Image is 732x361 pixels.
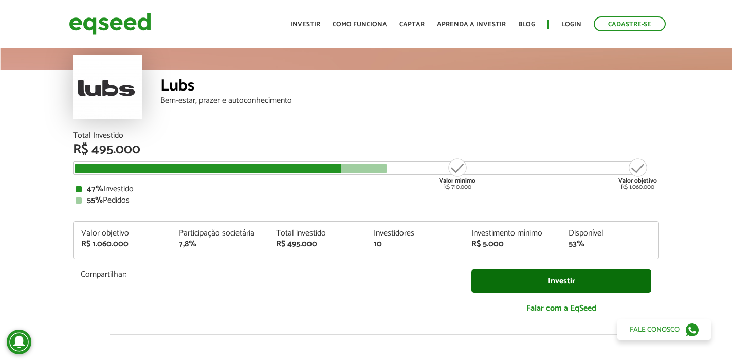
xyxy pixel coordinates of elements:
div: Pedidos [76,196,656,205]
div: Total investido [276,229,358,238]
div: R$ 1.060.000 [618,157,657,190]
strong: Valor objetivo [618,176,657,186]
a: Falar com a EqSeed [471,298,651,319]
strong: Valor mínimo [439,176,475,186]
div: R$ 495.000 [276,240,358,248]
div: Participação societária [179,229,261,238]
a: Fale conosco [617,319,711,340]
a: Captar [399,21,425,28]
div: R$ 5.000 [471,240,554,248]
a: Login [561,21,581,28]
div: Lubs [160,78,659,97]
a: Aprenda a investir [437,21,506,28]
div: Disponível [569,229,651,238]
div: Investidores [374,229,456,238]
div: 7,8% [179,240,261,248]
p: Compartilhar: [81,269,456,279]
div: R$ 710.000 [438,157,477,190]
div: Total Investido [73,132,659,140]
div: Investimento mínimo [471,229,554,238]
img: EqSeed [69,10,151,38]
div: Valor objetivo [81,229,163,238]
a: Blog [518,21,535,28]
a: Investir [471,269,651,293]
strong: 55% [87,193,103,207]
div: Investido [76,185,656,193]
div: 53% [569,240,651,248]
div: 10 [374,240,456,248]
strong: 47% [87,182,103,196]
a: Cadastre-se [594,16,666,31]
a: Investir [290,21,320,28]
div: R$ 495.000 [73,143,659,156]
a: Como funciona [333,21,387,28]
div: Bem-estar, prazer e autoconhecimento [160,97,659,105]
div: R$ 1.060.000 [81,240,163,248]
